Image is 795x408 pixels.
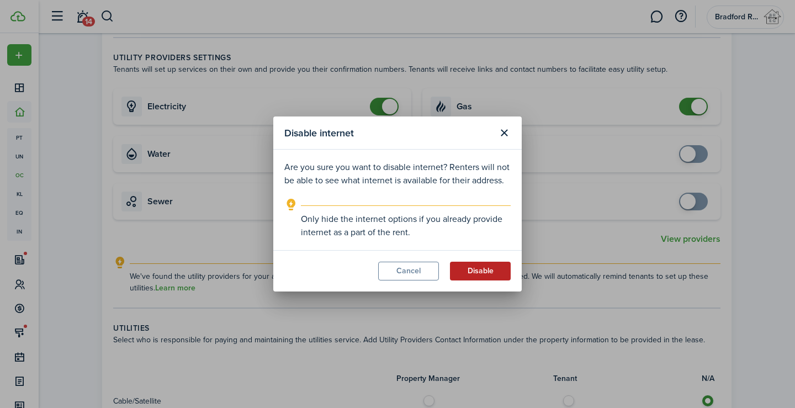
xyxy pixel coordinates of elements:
explanation-description: Only hide the internet options if you already provide internet as a part of the rent. [301,213,511,239]
button: Close modal [495,124,513,142]
i: outline [284,198,298,211]
modal-title: Disable internet [284,122,492,144]
p: Are you sure you want to disable internet? Renters will not be able to see what internet is avail... [284,161,511,187]
button: Disable [450,262,511,280]
button: Cancel [378,262,439,280]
